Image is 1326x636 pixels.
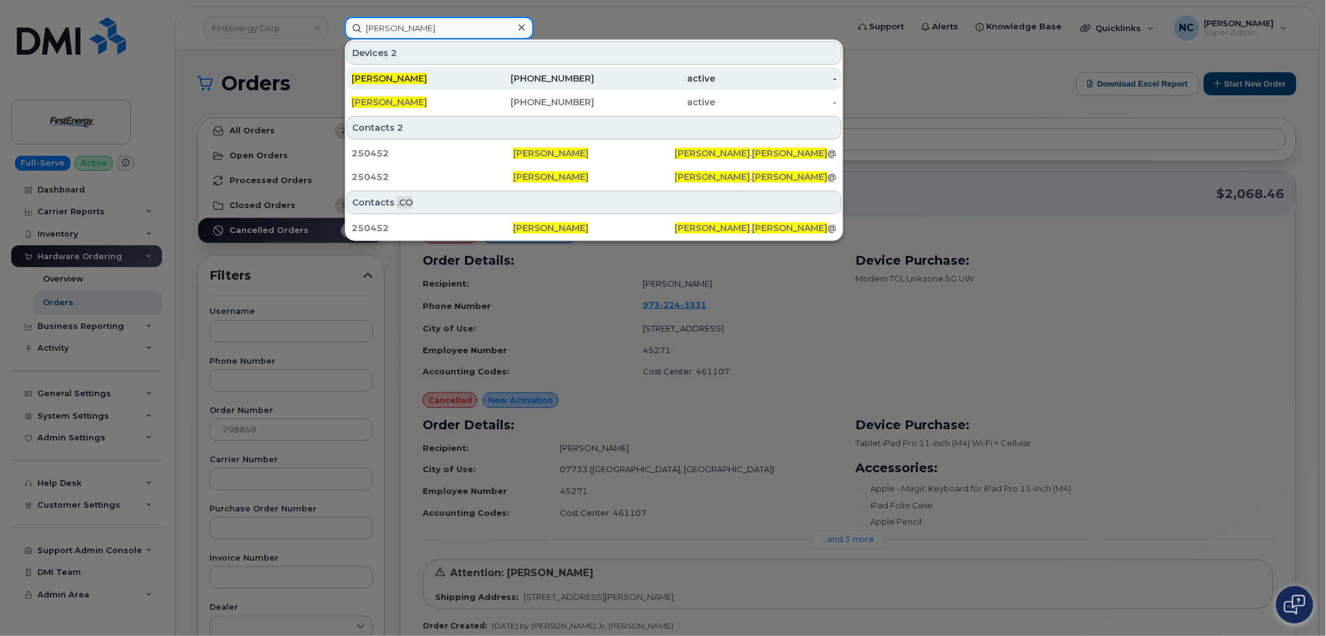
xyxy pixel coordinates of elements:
div: active [594,96,716,108]
div: 250452 [352,222,513,234]
div: Contacts [347,116,842,140]
div: Contacts [347,191,842,214]
span: [PERSON_NAME] [513,148,589,159]
div: Devices [347,41,842,65]
span: .CO [397,196,413,209]
div: 250452 [352,147,513,159]
a: 250452[PERSON_NAME][PERSON_NAME].[PERSON_NAME]@[PERSON_NAME][DOMAIN_NAME] [347,166,842,188]
span: [PERSON_NAME] [752,148,828,159]
img: Open chat [1284,595,1305,615]
span: [PERSON_NAME] [352,73,427,84]
span: [PERSON_NAME] [513,171,589,183]
div: [PHONE_NUMBER] [473,72,595,85]
div: 250452 [352,171,513,183]
span: [PERSON_NAME] [675,222,751,234]
div: - [716,96,837,108]
div: . @[PERSON_NAME][DOMAIN_NAME] [675,222,837,234]
a: [PERSON_NAME][PHONE_NUMBER]active- [347,67,842,90]
div: [PHONE_NUMBER] [473,96,595,108]
div: . @[PERSON_NAME][DOMAIN_NAME] [675,171,837,183]
div: active [594,72,716,85]
span: [PERSON_NAME] [675,148,751,159]
span: [PERSON_NAME] [352,97,427,108]
a: 250452[PERSON_NAME][PERSON_NAME].[PERSON_NAME]@[PERSON_NAME][DOMAIN_NAME] [347,142,842,164]
span: 2 [391,47,397,59]
a: 250452[PERSON_NAME][PERSON_NAME].[PERSON_NAME]@[PERSON_NAME][DOMAIN_NAME] [347,217,842,239]
a: [PERSON_NAME][PHONE_NUMBER]active- [347,91,842,113]
span: [PERSON_NAME] [752,171,828,183]
span: 2 [397,121,403,134]
span: [PERSON_NAME] [675,171,751,183]
span: [PERSON_NAME] [513,222,589,234]
div: - [716,72,837,85]
span: [PERSON_NAME] [752,222,828,234]
div: . @[PERSON_NAME][DOMAIN_NAME] [675,147,837,159]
